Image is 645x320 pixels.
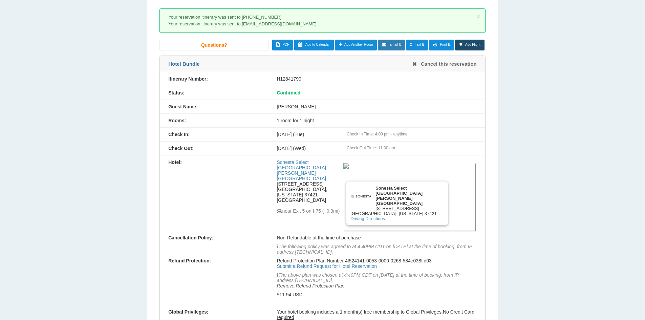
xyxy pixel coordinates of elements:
div: Non-Refundable at the time of purchase [268,235,485,258]
a: Print It [429,40,454,50]
div: Refund Protection: [160,258,268,263]
a: Email It [378,40,405,50]
span: Print It [440,43,450,46]
div: Global Privileges: [160,309,268,315]
span: Text It [415,43,424,46]
a: Sonesta Select [GEOGRAPHIC_DATA] [PERSON_NAME][GEOGRAPHIC_DATA] [277,159,326,181]
span: Add Another Room [344,43,373,46]
div: Check In: [160,132,268,137]
img: 211494f4-37d3-42d0-b3aa-5e67b24084e0 [343,163,349,169]
div: [PERSON_NAME] [268,104,485,109]
div: [STREET_ADDRESS] [GEOGRAPHIC_DATA], [US_STATE] 37421 [GEOGRAPHIC_DATA] [277,159,343,214]
div: Rooms: [160,118,268,123]
span: Add to Calendar [305,43,330,46]
p: Your hotel booking includes a 1 month(s) free membership to Global Privileges. [277,309,476,320]
a: Remove Refund Protection Plan [277,283,344,289]
a: Add to Calendar [294,40,334,50]
span: Add Flight [465,43,480,46]
p: The above plan was chosen at 4:40PM CDT on [DATE] at the time of booking, from IP address [TECHNI... [277,269,476,289]
p: The following policy was agreed to at 4:40PM CDT on [DATE] at the time of booking, from IP addres... [277,240,476,255]
a: Driving Directions [350,216,385,221]
button: × [476,13,480,20]
div: [STREET_ADDRESS] [GEOGRAPHIC_DATA], [US_STATE] 37421 [346,182,448,225]
div: Check Out: [160,146,268,151]
div: Refund Protection Plan Number 4f524141-0053-0000-0268-584e038ffd03 [268,258,485,301]
div: Check In Time: 4:00 pm - anytime [347,132,477,136]
img: Brand logo for Sonesta Select Chattanooga Hamilton Place [350,186,372,207]
div: Hotel: [160,159,268,165]
div: Cancellation Policy: [160,235,268,240]
div: Itinerary Number: [160,76,268,82]
div: Guest Name: [160,104,268,109]
div: Status: [160,90,268,95]
a: Questions? [159,40,268,50]
p: $11.94 USD [277,292,476,297]
a: Add Flight [455,40,485,50]
span: Help [15,5,29,11]
span: PDF [282,43,289,46]
div: 1 room for 1 night [268,118,485,123]
a: Cancel this reservation [404,56,485,72]
span: Questions? [201,42,227,48]
a: Text It [406,40,428,50]
span: Your reservation itinerary was sent to [PHONE_NUMBER] Your reservation itinerary was sent to [EMA... [168,15,316,26]
b: Sonesta Select [GEOGRAPHIC_DATA] [PERSON_NAME][GEOGRAPHIC_DATA] [375,186,423,206]
span: Email It [389,43,401,46]
a: Add Another Room [335,40,377,50]
a: PDF [272,40,294,50]
a: Submit a Refund Request for Hotel Reservation [277,263,377,269]
div: Confirmed [268,90,485,95]
div: [DATE] (Wed) [268,146,485,151]
div: [DATE] (Tue) [268,132,485,137]
span: Hotel Bundle [168,61,200,67]
span: near Exit 5 on I-75 (~0.3mi) [277,208,340,214]
u: No Credit Card required [277,309,474,320]
div: Check Out Time: 11:00 am [347,146,477,150]
div: H12841790 [268,76,485,82]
